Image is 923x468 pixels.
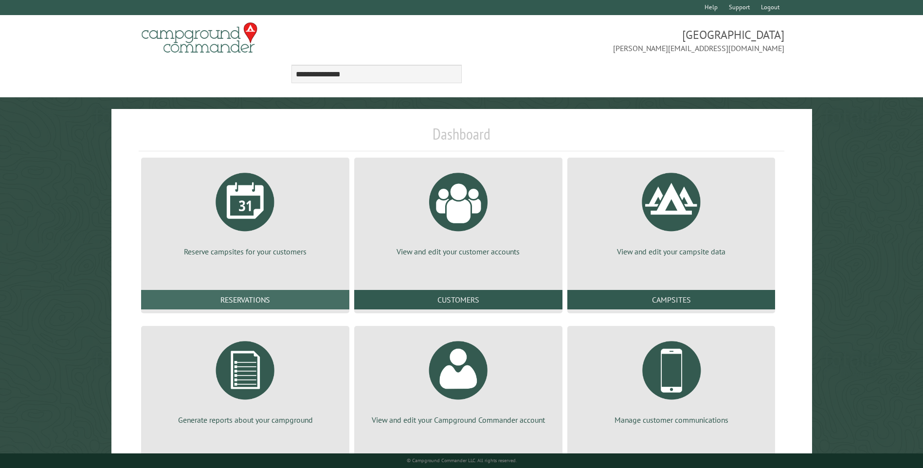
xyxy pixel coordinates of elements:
[366,246,551,257] p: View and edit your customer accounts
[366,334,551,425] a: View and edit your Campground Commander account
[579,165,764,257] a: View and edit your campsite data
[141,290,349,309] a: Reservations
[579,334,764,425] a: Manage customer communications
[579,246,764,257] p: View and edit your campsite data
[567,290,776,309] a: Campsites
[153,334,338,425] a: Generate reports about your campground
[153,414,338,425] p: Generate reports about your campground
[354,290,562,309] a: Customers
[366,165,551,257] a: View and edit your customer accounts
[139,125,784,151] h1: Dashboard
[153,246,338,257] p: Reserve campsites for your customers
[139,19,260,57] img: Campground Commander
[579,414,764,425] p: Manage customer communications
[153,165,338,257] a: Reserve campsites for your customers
[366,414,551,425] p: View and edit your Campground Commander account
[407,457,517,464] small: © Campground Commander LLC. All rights reserved.
[462,27,784,54] span: [GEOGRAPHIC_DATA] [PERSON_NAME][EMAIL_ADDRESS][DOMAIN_NAME]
